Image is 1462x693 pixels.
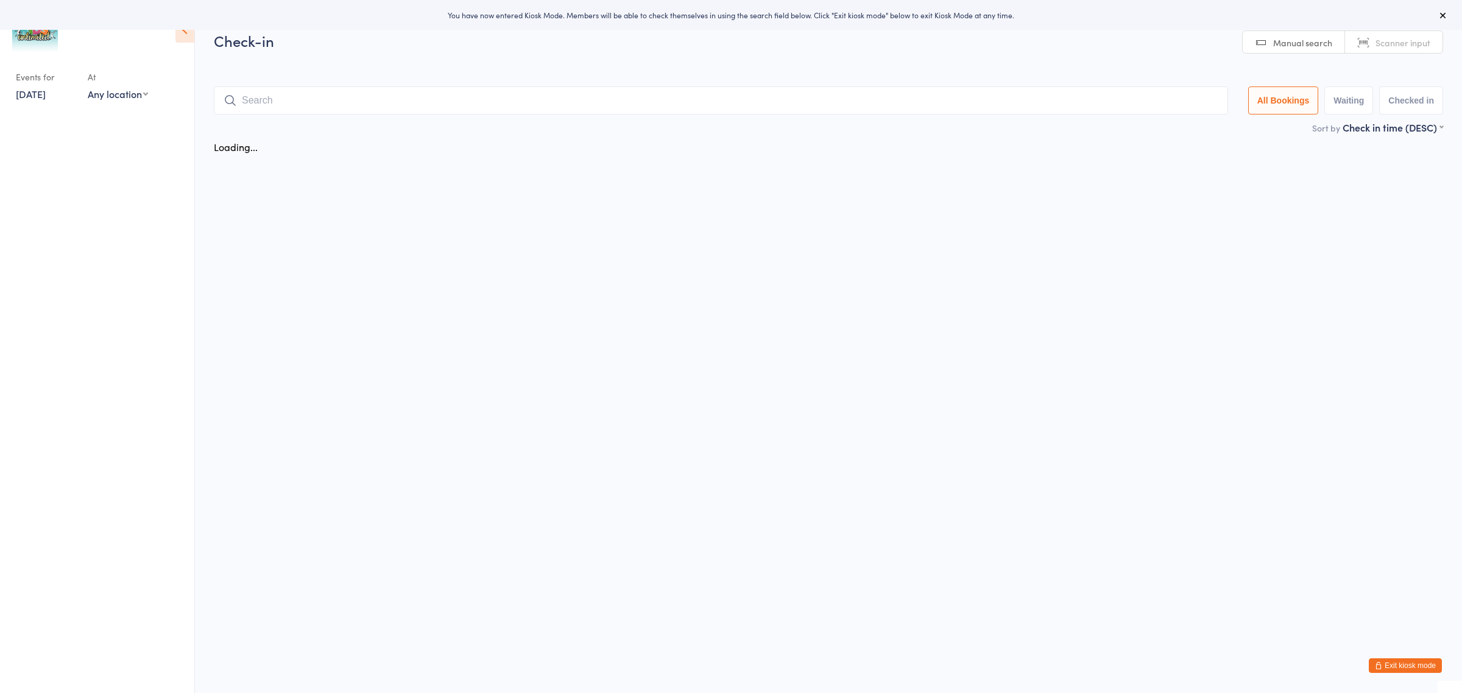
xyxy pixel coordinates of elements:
a: [DATE] [16,87,46,100]
div: Any location [88,87,148,100]
div: Loading... [214,140,258,153]
button: Exit kiosk mode [1369,658,1442,673]
input: Search [214,86,1228,114]
button: Waiting [1324,86,1373,114]
img: Kids Unlimited - Jumeirah Park [12,9,58,55]
label: Sort by [1312,122,1340,134]
div: Events for [16,67,76,87]
div: You have now entered Kiosk Mode. Members will be able to check themselves in using the search fie... [19,10,1443,20]
div: At [88,67,148,87]
button: Checked in [1379,86,1443,114]
div: Check in time (DESC) [1343,121,1443,134]
span: Manual search [1273,37,1332,49]
button: All Bookings [1248,86,1319,114]
h2: Check-in [214,30,1443,51]
span: Scanner input [1375,37,1430,49]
